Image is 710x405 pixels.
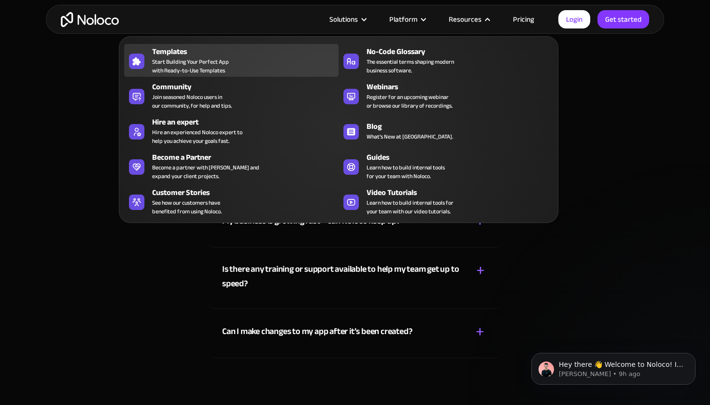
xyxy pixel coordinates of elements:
div: Become a partner with [PERSON_NAME] and expand your client projects. [152,163,259,181]
div: My business is growing fast—can Noloco keep up? [222,214,400,228]
div: Webinars [367,81,557,93]
div: Solutions [317,13,377,26]
div: Hire an expert [152,116,343,128]
a: Get started [597,10,649,28]
div: Is there any training or support available to help my team get up to speed? [222,262,462,291]
nav: Resources [119,23,558,223]
a: Become a PartnerBecome a partner with [PERSON_NAME] andexpand your client projects. [124,150,339,182]
div: + [476,323,484,340]
div: Blog [367,121,557,132]
a: No-Code GlossaryThe essential terms shaping modernbusiness software. [339,44,553,77]
div: Community [152,81,343,93]
div: Platform [389,13,417,26]
a: Login [558,10,590,28]
div: + [476,213,484,230]
a: Customer StoriesSee how our customers havebenefited from using Noloco. [124,185,339,218]
a: Pricing [501,13,546,26]
a: TemplatesStart Building Your Perfect Appwith Ready-to-Use Templates [124,44,339,77]
div: Video Tutorials [367,187,557,198]
a: CommunityJoin seasoned Noloco users inour community, for help and tips. [124,79,339,112]
div: Become a Partner [152,152,343,163]
div: Resources [437,13,501,26]
span: The essential terms shaping modern business software. [367,57,454,75]
div: Platform [377,13,437,26]
div: Hire an experienced Noloco expert to help you achieve your goals fast. [152,128,242,145]
div: Templates [152,46,343,57]
span: Learn how to build internal tools for your team with our video tutorials. [367,198,454,216]
div: No-Code Glossary [367,46,557,57]
div: + [476,262,485,279]
span: See how our customers have benefited from using Noloco. [152,198,222,216]
a: BlogWhat's New at [GEOGRAPHIC_DATA]. [339,114,553,147]
div: Can I make changes to my app after it’s been created? [222,324,412,339]
a: Video TutorialsLearn how to build internal tools foryour team with our video tutorials. [339,185,553,218]
div: Solutions [329,13,358,26]
iframe: Intercom notifications message [517,333,710,400]
div: Guides [367,152,557,163]
a: WebinarsRegister for an upcoming webinaror browse our library of recordings. [339,79,553,112]
a: Hire an expertHire an experienced Noloco expert tohelp you achieve your goals fast. [124,114,339,147]
span: Register for an upcoming webinar or browse our library of recordings. [367,93,453,110]
div: Resources [449,13,482,26]
span: Join seasoned Noloco users in our community, for help and tips. [152,93,232,110]
a: GuidesLearn how to build internal toolsfor your team with Noloco. [339,150,553,182]
a: home [61,12,119,27]
span: What's New at [GEOGRAPHIC_DATA]. [367,132,453,141]
span: Start Building Your Perfect App with Ready-to-Use Templates [152,57,229,75]
div: Customer Stories [152,187,343,198]
span: Learn how to build internal tools for your team with Noloco. [367,163,445,181]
